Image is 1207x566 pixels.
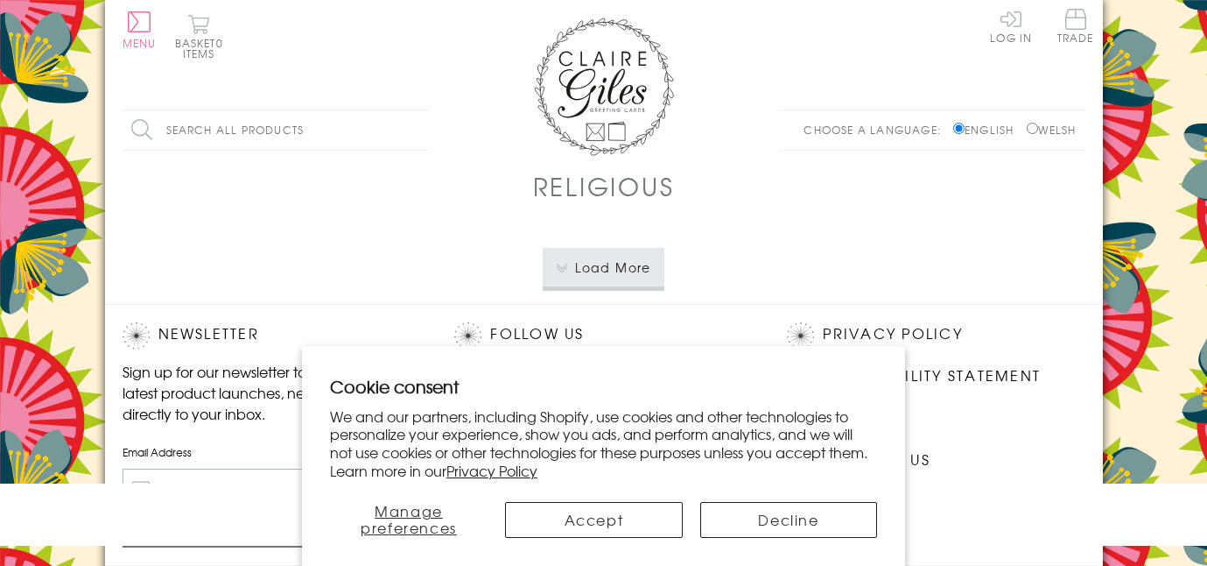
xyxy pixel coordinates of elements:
[123,110,429,150] input: Search all products
[123,11,157,48] button: Menu
[803,122,950,138] p: Choose a language:
[123,361,420,424] p: Sign up for our newsletter to receive the latest product launches, news and offers directly to yo...
[123,469,420,508] input: harry@hogwarts.edu
[953,122,1022,138] label: English
[123,444,420,460] label: Email Address
[990,9,1032,43] a: Log In
[1057,9,1094,43] span: Trade
[330,502,488,538] button: Manage preferences
[330,407,878,480] p: We and our partners, including Shopify, use cookies and other technologies to personalize your ex...
[700,502,878,538] button: Decline
[543,248,664,287] button: Load More
[823,364,1041,388] a: Accessibility Statement
[454,322,752,349] h2: Follow Us
[175,14,223,59] button: Basket0 items
[1057,9,1094,46] a: Trade
[823,322,962,346] a: Privacy Policy
[533,168,675,204] h1: Religious
[953,123,965,134] input: English
[1027,122,1077,138] label: Welsh
[1027,123,1038,134] input: Welsh
[534,18,674,156] img: Claire Giles Greetings Cards
[446,460,537,481] a: Privacy Policy
[330,374,878,399] h2: Cookie consent
[123,35,157,51] span: Menu
[505,502,683,538] button: Accept
[411,110,429,150] input: Search
[361,500,457,538] span: Manage preferences
[183,35,223,61] span: 0 items
[123,322,420,349] h2: Newsletter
